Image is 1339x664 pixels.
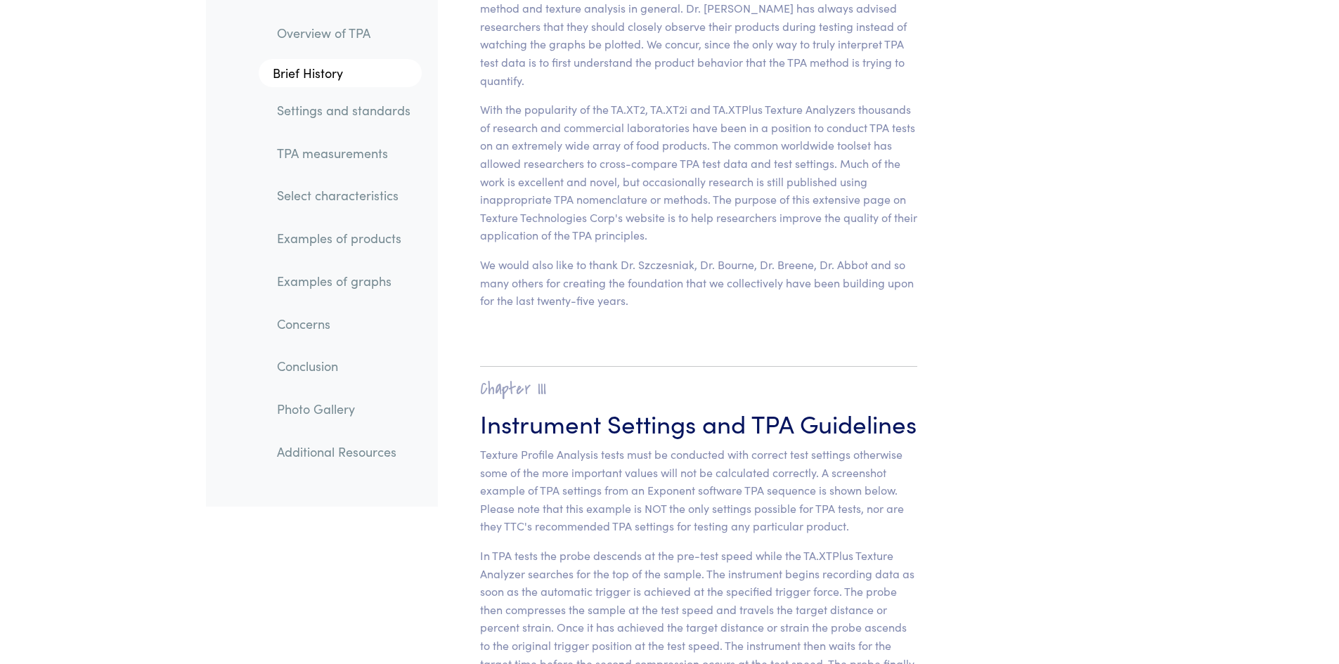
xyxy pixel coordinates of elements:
[480,378,918,400] h2: Chapter III
[472,256,926,310] p: We would also like to thank Dr. Szczesniak, Dr. Bourne, Dr. Breene, Dr. Abbot and so many others ...
[266,223,422,255] a: Examples of products
[266,17,422,49] a: Overview of TPA
[266,351,422,383] a: Conclusion
[266,265,422,297] a: Examples of graphs
[266,180,422,212] a: Select characteristics
[480,405,918,440] h3: Instrument Settings and TPA Guidelines
[480,445,918,535] p: Texture Profile Analysis tests must be conducted with correct test settings otherwise some of the...
[266,393,422,425] a: Photo Gallery
[266,94,422,126] a: Settings and standards
[266,137,422,169] a: TPA measurements
[259,60,422,88] a: Brief History
[266,308,422,340] a: Concerns
[266,436,422,468] a: Additional Resources
[472,100,926,245] p: With the popularity of the TA.XT2, TA.XT2i and TA.XTPlus Texture Analyzers thousands of research ...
